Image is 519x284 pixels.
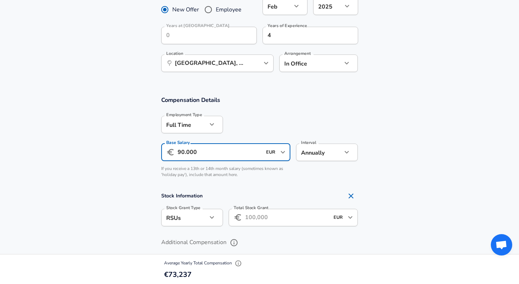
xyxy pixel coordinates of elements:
input: 100,000 [245,209,330,226]
button: help [228,237,240,249]
div: Annually [296,144,342,161]
span: Stock [162,253,175,267]
div: In Office [279,55,332,72]
label: Stock [162,253,187,267]
span: New Offer [172,5,199,14]
label: Additional Compensation [161,237,358,249]
label: Employment Type [166,113,202,117]
input: USD [331,212,346,223]
label: Bonus [200,253,227,267]
span: € [164,270,168,279]
div: Full Time [161,116,207,133]
button: Open [261,58,271,68]
h3: Compensation Details [161,96,358,104]
input: 7 [263,27,342,44]
label: Stock Grant Type [166,206,200,210]
button: Open [278,147,288,157]
h4: Stock Information [161,189,358,203]
label: Years of Experience [268,24,307,28]
button: Open [345,212,355,222]
label: Interval [301,140,316,145]
p: If you receive a 13th or 14th month salary (sometimes known as 'holiday pay'), include that amoun... [161,166,291,178]
div: RSUs [161,209,207,226]
button: Explain Total Compensation [233,258,244,269]
label: Arrangement [284,51,311,56]
label: Base Salary [166,140,190,145]
button: Remove Section [344,189,358,203]
span: Average Yearly Total Compensation [164,260,244,266]
span: Employee [216,5,241,14]
span: Bonus [200,253,214,267]
input: 100,000 [178,144,262,161]
input: 0 [161,27,241,44]
div: Open chat [491,234,512,255]
label: Location [166,51,183,56]
span: 73,237 [168,270,192,279]
label: Total Stock Grant [234,206,269,210]
label: Years at [GEOGRAPHIC_DATA] [166,24,229,28]
input: USD [264,147,278,158]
